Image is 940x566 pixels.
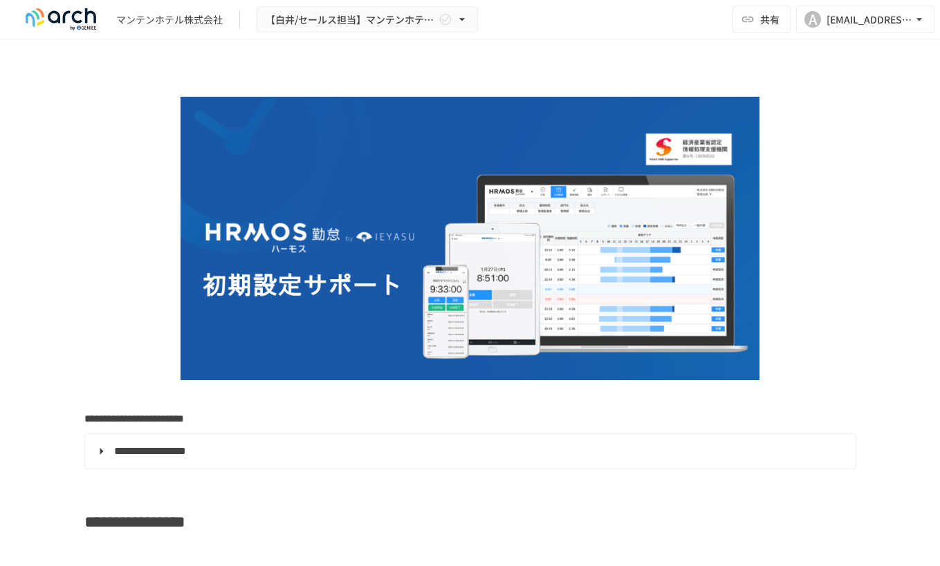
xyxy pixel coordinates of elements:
[760,12,780,27] span: 共有
[266,11,436,28] span: 【白井/セールス担当】マンテンホテル株式会社様_初期設定サポート
[116,12,223,27] div: マンテンホテル株式会社
[827,11,912,28] div: [EMAIL_ADDRESS][DOMAIN_NAME]
[17,8,105,30] img: logo-default@2x-9cf2c760.svg
[796,6,934,33] button: A[EMAIL_ADDRESS][DOMAIN_NAME]
[804,11,821,28] div: A
[181,97,759,380] img: GdztLVQAPnGLORo409ZpmnRQckwtTrMz8aHIKJZF2AQ
[732,6,791,33] button: 共有
[257,6,478,33] button: 【白井/セールス担当】マンテンホテル株式会社様_初期設定サポート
